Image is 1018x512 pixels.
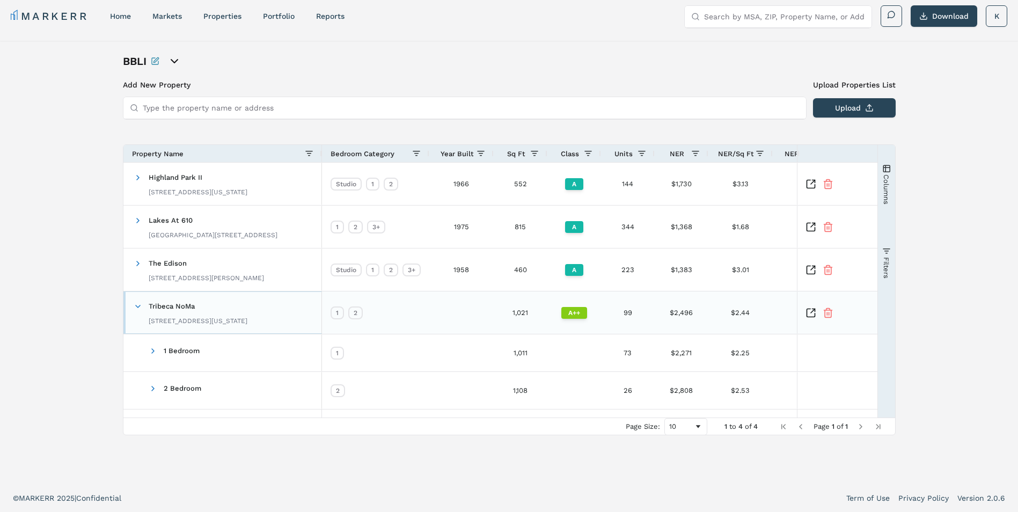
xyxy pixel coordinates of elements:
[123,54,147,69] h1: BBLI
[704,6,865,27] input: Search by MSA, ZIP, Property Name, or Address
[149,231,277,239] div: [GEOGRAPHIC_DATA][STREET_ADDRESS]
[110,12,131,20] a: home
[655,248,708,291] div: $1,383
[164,384,201,392] span: 2 Bedroom
[565,178,583,190] div: A
[143,97,800,119] input: Type the property name or address
[384,264,398,276] div: 2
[785,150,859,158] span: NER Growth (Weekly)
[911,5,977,27] button: Download
[898,493,949,503] a: Privacy Policy
[494,206,547,248] div: 815
[152,12,182,20] a: markets
[331,221,344,233] div: 1
[565,264,583,276] div: A
[76,494,121,502] span: Confidential
[957,493,1005,503] a: Version 2.0.6
[846,493,890,503] a: Term of Use
[331,306,344,319] div: 1
[837,422,843,430] span: of
[614,150,633,158] span: Units
[494,291,547,334] div: 1,021
[708,334,773,371] div: $2.25
[429,163,494,205] div: 1966
[882,257,890,278] span: Filters
[149,302,195,310] span: Tribeca NoMa
[823,308,833,318] button: Remove Property From Portfolio
[494,334,547,371] div: 1,011
[724,422,727,430] span: 1
[655,372,708,409] div: $2,808
[986,5,1007,27] button: K
[845,422,848,430] span: 1
[19,494,57,502] span: MARKERR
[203,12,241,20] a: properties
[168,55,181,68] button: open portfolio options
[331,264,362,276] div: Studio
[823,179,833,189] button: Remove Property From Portfolio
[494,248,547,291] div: 460
[441,150,474,158] span: Year Built
[773,291,880,334] div: -3.37%
[874,422,882,431] div: Last Page
[57,494,76,502] span: 2025 |
[149,259,187,267] span: The Edison
[805,222,816,232] a: Inspect Comparable
[779,422,788,431] div: First Page
[626,422,660,430] div: Page Size:
[348,306,363,319] div: 2
[366,264,379,276] div: 1
[151,54,159,69] button: Rename this portfolio
[507,150,525,158] span: Sq Ft
[123,79,807,90] h3: Add New Property
[664,418,707,435] div: Page Size
[149,188,247,196] div: [STREET_ADDRESS][US_STATE]
[708,291,773,334] div: $2.44
[796,422,805,431] div: Previous Page
[805,308,816,318] a: Inspect Comparable
[773,163,880,205] div: -0.82%
[149,317,247,325] div: [STREET_ADDRESS][US_STATE]
[813,98,896,118] button: Upload
[823,265,833,275] button: Remove Property From Portfolio
[366,178,379,191] div: 1
[402,264,421,276] div: 3+
[753,422,758,430] span: 4
[164,347,200,355] span: 1 Bedroom
[773,372,880,409] div: -3.59%
[655,334,708,371] div: $2,271
[601,163,655,205] div: 144
[316,12,345,20] a: reports
[994,11,999,21] span: K
[823,222,833,232] button: Remove Property From Portfolio
[601,372,655,409] div: 26
[601,206,655,248] div: 344
[565,221,583,233] div: A
[773,334,880,371] div: -3.30%
[832,422,834,430] span: 1
[429,206,494,248] div: 1975
[813,79,896,90] label: Upload Properties List
[708,206,773,248] div: $1.68
[331,384,345,397] div: 2
[331,150,394,158] span: Bedroom Category
[738,422,743,430] span: 4
[11,9,89,24] a: MARKERR
[718,150,754,158] span: NER/Sq Ft
[669,422,694,430] div: 10
[13,494,19,502] span: ©
[745,422,751,430] span: of
[494,163,547,205] div: 552
[263,12,295,20] a: Portfolio
[149,216,193,224] span: Lakes At 610
[805,179,816,189] a: Inspect Comparable
[805,265,816,275] a: Inspect Comparable
[429,248,494,291] div: 1958
[814,422,830,430] span: Page
[384,178,398,191] div: 2
[708,248,773,291] div: $3.01
[655,291,708,334] div: $2,496
[655,206,708,248] div: $1,368
[494,372,547,409] div: 1,108
[561,150,579,158] span: Class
